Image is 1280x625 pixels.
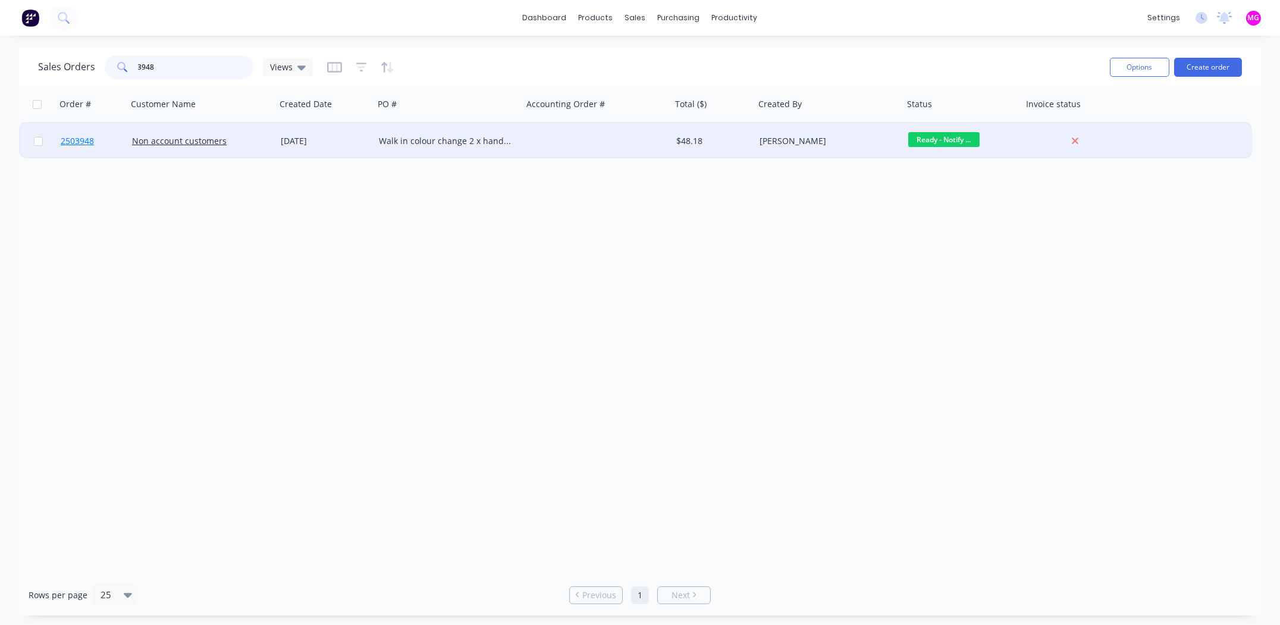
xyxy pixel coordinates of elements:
[619,9,652,27] div: sales
[21,9,39,27] img: Factory
[573,9,619,27] div: products
[758,98,802,110] div: Created By
[131,98,196,110] div: Customer Name
[908,132,980,147] span: Ready - Notify ...
[676,135,746,147] div: $48.18
[526,98,605,110] div: Accounting Order #
[59,98,91,110] div: Order #
[379,135,511,147] div: Walk in colour change 2 x handles
[1026,98,1081,110] div: Invoice status
[760,135,892,147] div: [PERSON_NAME]
[270,61,293,73] span: Views
[631,586,649,604] a: Page 1 is your current page
[38,61,95,73] h1: Sales Orders
[652,9,706,27] div: purchasing
[706,9,764,27] div: productivity
[280,98,332,110] div: Created Date
[675,98,707,110] div: Total ($)
[564,586,716,604] ul: Pagination
[29,589,87,601] span: Rows per page
[61,135,94,147] span: 2503948
[132,135,227,146] a: Non account customers
[1248,12,1260,23] span: MG
[1141,9,1186,27] div: settings
[907,98,932,110] div: Status
[281,135,369,147] div: [DATE]
[138,55,254,79] input: Search...
[658,589,710,601] a: Next page
[61,123,132,159] a: 2503948
[517,9,573,27] a: dashboard
[378,98,397,110] div: PO #
[672,589,690,601] span: Next
[1110,58,1169,77] button: Options
[570,589,622,601] a: Previous page
[1174,58,1242,77] button: Create order
[582,589,616,601] span: Previous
